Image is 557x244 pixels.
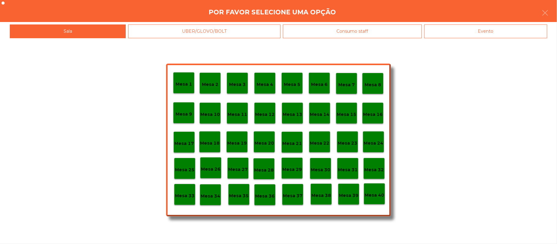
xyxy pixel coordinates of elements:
p: Mesa 30 [311,166,330,173]
div: UBER/GLOVO/BOLT [128,24,280,38]
p: Mesa 28 [254,167,274,174]
p: Mesa 11 [228,111,247,118]
p: Mesa 18 [200,140,220,147]
p: Mesa 2 [202,81,218,88]
p: Mesa 32 [364,166,384,173]
p: Mesa 5 [284,81,300,88]
p: Mesa 26 [201,166,221,173]
p: Mesa 19 [227,140,247,147]
p: Mesa 24 [364,140,383,147]
p: Mesa 3 [229,81,246,88]
p: Mesa 10 [200,111,220,118]
p: Mesa 27 [228,166,248,173]
h4: Por favor selecione uma opção [209,8,336,17]
div: Evento [424,24,547,38]
p: Mesa 4 [257,81,273,88]
p: Mesa 13 [283,111,302,118]
p: Mesa 6 [311,81,328,88]
p: Mesa 22 [310,140,329,147]
p: Mesa 20 [254,140,274,147]
p: Mesa 36 [255,193,275,200]
p: Mesa 14 [310,111,329,118]
p: Mesa 15 [337,111,356,118]
p: Mesa 29 [282,166,302,173]
p: Mesa 25 [175,166,195,173]
p: Mesa 31 [338,166,358,173]
p: Mesa 38 [311,192,331,199]
p: Mesa 8 [365,81,381,88]
p: Mesa 23 [338,140,357,147]
p: Mesa 12 [255,111,275,118]
div: Consumo staff [283,24,422,38]
p: Mesa 34 [201,193,220,200]
p: Mesa 37 [283,192,303,199]
p: Mesa 39 [339,192,358,199]
p: Mesa 9 [176,111,192,118]
p: Mesa 21 [282,140,302,147]
p: Mesa 40 [365,192,384,199]
p: Mesa 7 [338,81,355,88]
p: Mesa 1 [176,81,192,88]
p: Mesa 35 [229,192,249,199]
p: Mesa 17 [174,140,194,147]
div: Sala [10,24,126,38]
p: Mesa 16 [363,111,383,118]
p: Mesa 33 [175,192,195,199]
